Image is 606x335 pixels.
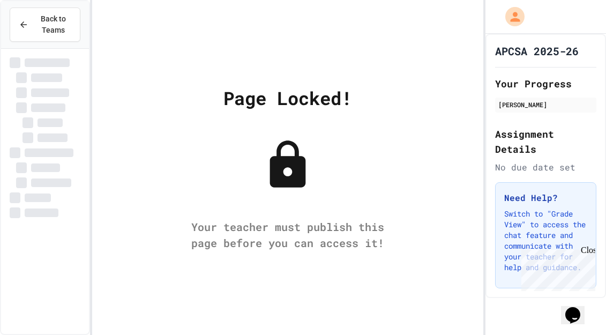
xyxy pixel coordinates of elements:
span: Back to Teams [35,13,71,36]
h2: Your Progress [495,76,596,91]
p: Switch to "Grade View" to access the chat feature and communicate with your teacher for help and ... [504,209,587,273]
div: My Account [494,4,527,29]
button: Back to Teams [10,8,80,42]
h3: Need Help? [504,191,587,204]
div: No due date set [495,161,596,174]
div: [PERSON_NAME] [498,100,593,109]
div: Chat with us now!Close [4,4,74,68]
h1: APCSA 2025-26 [495,43,579,58]
h2: Assignment Details [495,126,596,157]
div: Page Locked! [223,84,352,111]
iframe: chat widget [517,245,595,291]
div: Your teacher must publish this page before you can access it! [181,219,395,251]
iframe: chat widget [561,292,595,324]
